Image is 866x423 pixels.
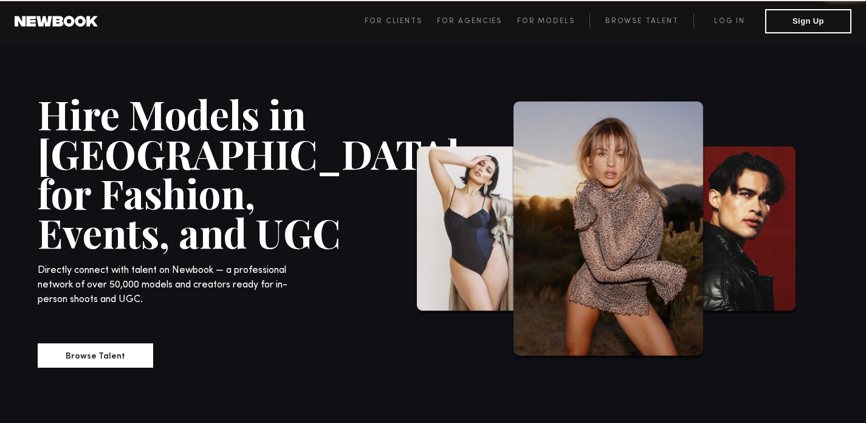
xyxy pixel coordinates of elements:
[38,94,348,252] h1: Hire Models in [GEOGRAPHIC_DATA] for Fashion, Events, and UGC
[38,343,153,368] button: Browse Talent
[414,146,542,315] img: Models in NYC
[38,263,298,307] p: Directly connect with talent on Newbook — a professional network of over 50,000 models and creato...
[675,146,798,315] img: Models in NYC
[517,14,590,29] a: For Models
[517,18,575,25] span: For Models
[589,14,693,29] a: Browse Talent
[693,14,765,29] a: Log in
[365,14,437,29] a: For Clients
[765,9,851,33] button: Sign Up
[437,18,502,25] span: For Agencies
[511,101,706,360] img: Models in NYC
[365,18,422,25] span: For Clients
[437,14,517,29] a: For Agencies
